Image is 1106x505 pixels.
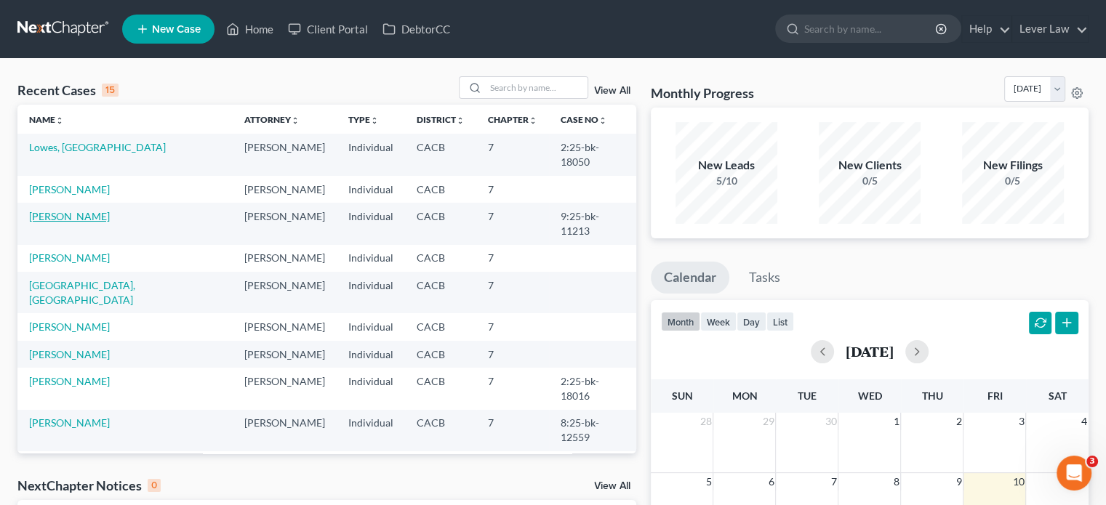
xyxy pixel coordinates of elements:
div: 0 [148,479,161,492]
span: 9 [954,473,963,490]
div: 5/10 [676,174,777,188]
iframe: Intercom live chat [1057,456,1091,490]
button: week [700,312,737,331]
td: CACB [405,410,476,451]
span: 8 [891,473,900,490]
span: Wed [857,389,881,402]
span: Fri [987,389,1002,402]
td: CACB [405,134,476,175]
td: CACB [405,272,476,313]
span: Mon [732,389,757,402]
a: Tasks [736,262,793,294]
td: 7 [476,368,549,409]
td: Individual [337,410,405,451]
td: [PERSON_NAME] [233,313,337,340]
td: CACB [405,341,476,368]
input: Search by name... [804,15,937,42]
i: unfold_more [370,116,379,125]
td: Individual [337,203,405,244]
h2: [DATE] [846,344,894,359]
span: 6 [766,473,775,490]
a: Case Nounfold_more [561,114,607,125]
a: Client Portal [281,16,375,42]
td: 7 [476,245,549,272]
span: 1 [891,413,900,430]
a: [PERSON_NAME] [29,183,110,195]
a: [PERSON_NAME] [29,210,110,222]
a: [PERSON_NAME] [29,375,110,387]
a: Nameunfold_more [29,114,64,125]
h3: Monthly Progress [651,84,754,102]
span: 28 [698,413,713,430]
td: [PERSON_NAME] [233,341,337,368]
span: 2 [954,413,963,430]
td: [PERSON_NAME] [233,272,337,313]
td: CACB [405,313,476,340]
a: [PERSON_NAME] [29,416,110,429]
td: [PERSON_NAME] [233,410,337,451]
a: Calendar [651,262,729,294]
a: Lever Law [1012,16,1088,42]
td: [PERSON_NAME] [233,203,337,244]
a: View All [594,481,630,491]
td: 9:25-bk-11213 [549,203,636,244]
input: Search by name... [486,77,588,98]
span: 3 [1086,456,1098,467]
div: 0/5 [819,174,921,188]
td: 2:25-bk-17296 [549,451,636,493]
a: Chapterunfold_more [488,114,537,125]
a: Help [962,16,1011,42]
td: [PERSON_NAME] [233,368,337,409]
td: CACB [405,203,476,244]
div: 0/5 [962,174,1064,188]
span: 7 [829,473,838,490]
td: 2:25-bk-18016 [549,368,636,409]
a: Lowes, [GEOGRAPHIC_DATA] [29,141,166,153]
span: Thu [921,389,942,402]
button: day [737,312,766,331]
a: Typeunfold_more [348,114,379,125]
td: Individual [337,176,405,203]
a: [PERSON_NAME] [29,320,110,333]
td: 7 [476,176,549,203]
span: 3 [1017,413,1025,430]
a: DebtorCC [375,16,457,42]
td: CACB [405,451,476,493]
span: Sun [671,389,692,402]
span: 4 [1080,413,1089,430]
td: CACB [405,245,476,272]
span: New Case [152,24,201,35]
td: [PERSON_NAME] [233,245,337,272]
td: CACB [405,176,476,203]
td: 8:25-bk-12559 [549,410,636,451]
td: 7 [476,451,549,493]
td: 7 [476,203,549,244]
div: Recent Cases [17,81,119,99]
a: [GEOGRAPHIC_DATA], [GEOGRAPHIC_DATA] [29,279,135,306]
span: Tue [798,389,817,402]
a: Home [219,16,281,42]
a: Attorneyunfold_more [244,114,300,125]
i: unfold_more [598,116,607,125]
td: Individual [337,451,405,493]
td: 7 [476,341,549,368]
td: [PERSON_NAME] [233,134,337,175]
span: 30 [823,413,838,430]
a: Districtunfold_more [417,114,465,125]
button: list [766,312,794,331]
div: New Leads [676,157,777,174]
td: 7 [476,134,549,175]
td: 2:25-bk-18050 [549,134,636,175]
td: 7 [476,410,549,451]
td: 7 [476,313,549,340]
i: unfold_more [55,116,64,125]
td: 7 [476,272,549,313]
div: NextChapter Notices [17,477,161,494]
td: [PERSON_NAME] [233,451,337,493]
a: [PERSON_NAME] [29,348,110,360]
td: Individual [337,341,405,368]
td: Individual [337,134,405,175]
span: 29 [761,413,775,430]
span: 5 [704,473,713,490]
td: Individual [337,313,405,340]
